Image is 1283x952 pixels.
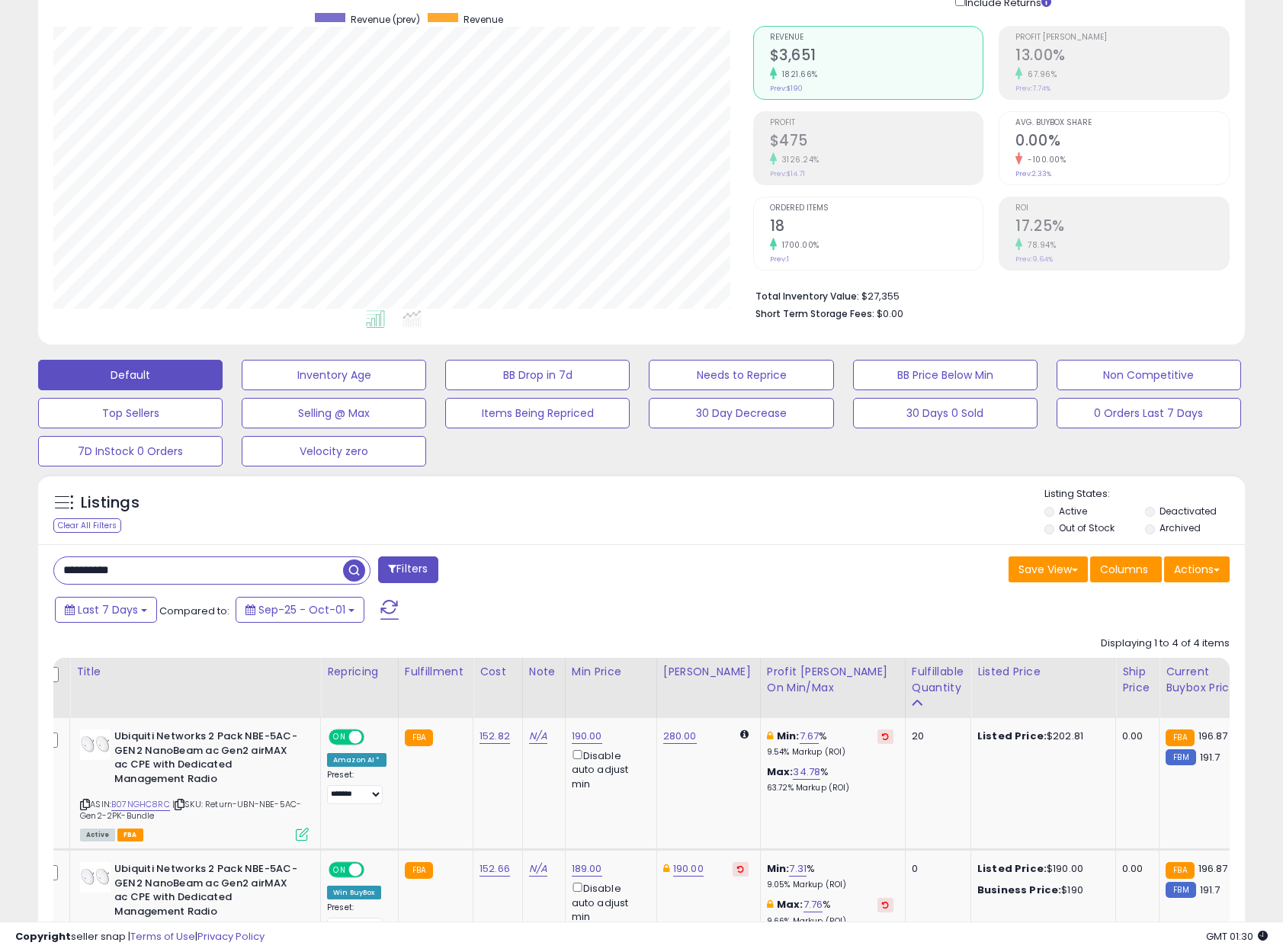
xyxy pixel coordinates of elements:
[1015,46,1229,67] h2: 13.00%
[80,729,309,839] div: ASIN:
[405,664,467,680] div: Fulfillment
[767,862,893,890] div: %
[572,880,645,924] div: Disable auto adjust min
[445,398,630,428] button: Items Being Repriced
[1160,521,1201,534] label: Archived
[789,861,807,877] a: 7.31
[767,729,893,758] div: %
[1022,69,1057,80] small: 67.96%
[362,731,387,744] span: OFF
[777,897,803,912] b: Max:
[663,729,697,744] a: 280.00
[770,132,983,152] h2: $475
[38,398,223,428] button: Top Sellers
[1206,929,1268,944] span: 2025-10-9 01:30 GMT
[1166,729,1194,746] small: FBA
[242,398,426,428] button: Selling @ Max
[1166,749,1195,765] small: FBM
[1015,132,1229,152] h2: 0.00%
[159,604,229,618] span: Compared to:
[767,783,893,793] p: 63.72% Markup (ROI)
[1122,664,1153,696] div: Ship Price
[1122,729,1147,743] div: 0.00
[15,930,265,944] div: seller snap | |
[770,46,983,67] h2: $3,651
[38,436,223,466] button: 7D InStock 0 Orders
[755,307,874,320] b: Short Term Storage Fees:
[405,862,433,879] small: FBA
[767,765,893,793] div: %
[1009,556,1088,582] button: Save View
[800,729,820,744] a: 7.67
[649,398,833,428] button: 30 Day Decrease
[1059,505,1087,518] label: Active
[1015,204,1229,213] span: ROI
[663,664,754,680] div: [PERSON_NAME]
[130,929,195,944] a: Terms of Use
[755,286,1218,304] li: $27,355
[1015,119,1229,127] span: Avg. Buybox Share
[236,597,364,623] button: Sep-25 - Oct-01
[912,664,964,696] div: Fulfillable Quantity
[327,770,387,804] div: Preset:
[242,436,426,466] button: Velocity zero
[1101,636,1230,651] div: Displaying 1 to 4 of 4 items
[529,729,547,744] a: N/A
[1198,729,1228,743] span: 196.87
[1200,750,1220,764] span: 191.7
[529,664,559,680] div: Note
[1022,239,1056,251] small: 78.94%
[1164,556,1230,582] button: Actions
[793,764,820,780] a: 34.78
[529,861,547,877] a: N/A
[777,729,800,743] b: Min:
[327,664,392,680] div: Repricing
[777,239,820,251] small: 1700.00%
[755,290,859,303] b: Total Inventory Value:
[1057,360,1241,390] button: Non Competitive
[882,732,889,740] i: Revert to store-level Min Markup
[877,306,903,321] span: $0.00
[673,861,704,877] a: 190.00
[80,798,301,821] span: | SKU: Return-UBN-NBE-5AC-Gen2-2PK-Bundle
[76,664,314,680] div: Title
[258,602,345,617] span: Sep-25 - Oct-01
[111,798,170,811] a: B07NGHC8RC
[977,664,1109,680] div: Listed Price
[1198,861,1228,876] span: 196.87
[78,602,138,617] span: Last 7 Days
[80,862,111,893] img: 21fOUn9Su1L._SL40_.jpg
[777,69,818,80] small: 1821.66%
[1166,664,1244,696] div: Current Buybox Price
[327,902,387,937] div: Preset:
[977,883,1061,897] b: Business Price:
[480,729,510,744] a: 152.82
[572,729,602,744] a: 190.00
[760,658,905,718] th: The percentage added to the cost of goods (COGS) that forms the calculator for Min & Max prices.
[1166,862,1194,879] small: FBA
[977,729,1104,743] div: $202.81
[1015,169,1051,178] small: Prev: 2.33%
[767,731,773,741] i: This overrides the store level min markup for this listing
[480,861,510,877] a: 152.66
[445,360,630,390] button: BB Drop in 7d
[740,729,749,739] i: Calculated using Dynamic Max Price.
[15,929,71,944] strong: Copyright
[767,747,893,758] p: 9.54% Markup (ROI)
[81,492,140,514] h5: Listings
[330,864,349,877] span: ON
[767,764,794,779] b: Max:
[114,862,300,922] b: Ubiquiti Networks 2 Pack NBE-5AC-GEN2 NanoBeam ac Gen2 airMAX ac CPE with Dedicated Management Radio
[1160,505,1217,518] label: Deactivated
[480,664,516,680] div: Cost
[1057,398,1241,428] button: 0 Orders Last 7 Days
[770,217,983,238] h2: 18
[912,729,959,743] div: 20
[378,556,438,583] button: Filters
[649,360,833,390] button: Needs to Reprice
[1015,84,1050,93] small: Prev: 7.74%
[777,154,820,165] small: 3126.24%
[1015,217,1229,238] h2: 17.25%
[767,898,893,926] div: %
[770,204,983,213] span: Ordered Items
